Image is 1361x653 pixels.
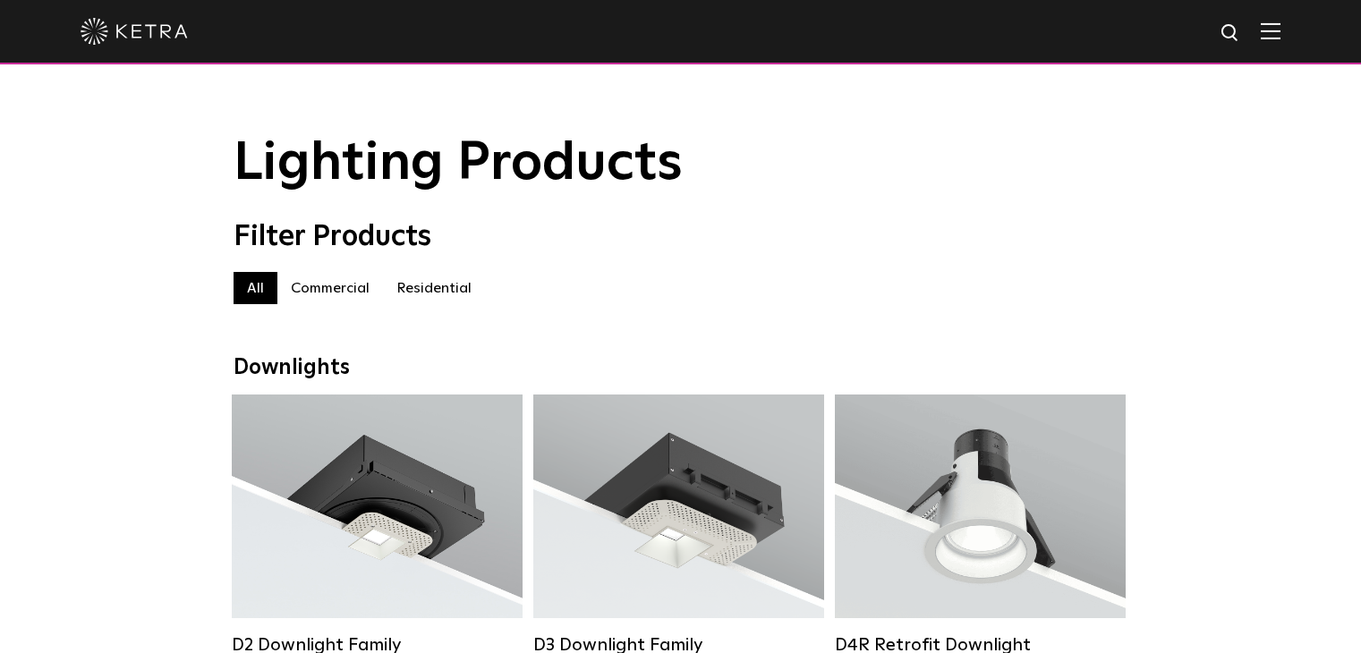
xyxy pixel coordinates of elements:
[383,272,485,304] label: Residential
[277,272,383,304] label: Commercial
[1261,22,1280,39] img: Hamburger%20Nav.svg
[234,355,1128,381] div: Downlights
[234,220,1128,254] div: Filter Products
[234,272,277,304] label: All
[81,18,188,45] img: ketra-logo-2019-white
[1220,22,1242,45] img: search icon
[234,137,683,191] span: Lighting Products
